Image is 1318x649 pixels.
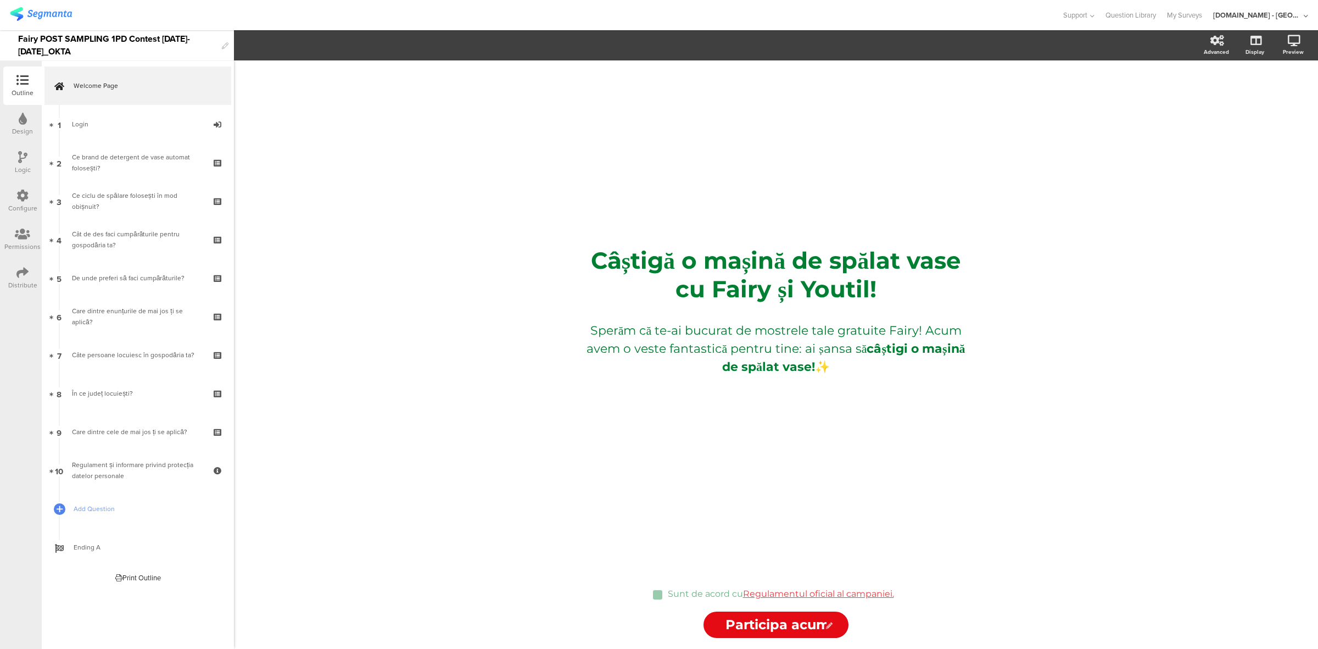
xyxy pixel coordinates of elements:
[57,349,62,361] span: 7
[15,165,31,175] div: Logic
[72,152,203,174] div: Ce brand de detergent de vase automat folosești?
[44,336,231,374] a: 7 Câte persoane locuiesc în gospodăria ta?
[10,7,72,21] img: segmanta logo
[584,321,968,376] p: Sperăm că te-ai bucurat de mostrele tale gratuite Fairy! Acum avem o veste fantastică pentru tine...
[44,143,231,182] a: 2 Ce brand de detergent de vase automat folosești?
[72,119,203,130] div: Login
[57,195,62,207] span: 3
[44,451,231,490] a: 10 Regulament și informare privind protecția datelor personale
[8,280,37,290] div: Distribute
[57,310,62,323] span: 6
[1063,10,1087,20] span: Support
[44,528,231,567] a: Ending A
[57,272,62,284] span: 5
[72,273,203,284] div: De unde preferi să faci cumpărăturile?
[72,190,203,212] div: Ce ciclu de spălare folosești în mod obișnuit?
[1246,48,1264,56] div: Display
[44,374,231,413] a: 8 În ce județ locuiești?
[72,388,203,399] div: În ce județ locuiești?
[72,426,203,437] div: Care dintre cele de mai jos ți se aplică?
[18,30,216,60] div: Fairy POST SAMPLING 1PD Contest [DATE]-[DATE]_OKTA
[57,157,62,169] span: 2
[44,105,231,143] a: 1 Login
[668,589,894,599] p: Sunt de acord cu
[74,542,214,553] span: Ending A
[44,259,231,297] a: 5 De unde preferi să faci cumpărăturile?
[72,459,203,481] div: Regulament și informare privind protecția datelor personale
[1283,48,1304,56] div: Preview
[4,242,41,252] div: Permissions
[722,341,965,374] strong: câștigi o mașină de spălat vase!
[12,126,33,136] div: Design
[57,234,62,246] span: 4
[1213,10,1301,20] div: [DOMAIN_NAME] - [GEOGRAPHIC_DATA]
[57,387,62,400] span: 8
[74,503,214,514] span: Add Question
[55,464,63,476] span: 10
[115,573,161,583] div: Print Outline
[44,297,231,336] a: 6 Care dintre enunțurile de mai jos ți se aplică?
[12,88,33,98] div: Outline
[74,80,214,91] span: Welcome Page
[44,182,231,220] a: 3 Ce ciclu de spălare folosești în mod obișnuit?
[743,589,894,599] a: Regulamentul oficial al campaniei.
[58,118,61,130] span: 1
[72,229,203,251] div: Cât de des faci cumpărăturile pentru gospodăria ta?
[44,66,231,105] a: Welcome Page
[44,220,231,259] a: 4 Cât de des faci cumpărăturile pentru gospodăria ta?
[57,426,62,438] span: 9
[44,413,231,451] a: 9 Care dintre cele de mai jos ți se aplică?
[72,350,203,360] div: Câte persoane locuiesc în gospodăria ta?
[8,203,37,213] div: Configure
[1204,48,1229,56] div: Advanced
[72,306,203,328] div: Care dintre enunțurile de mai jos ți se aplică?
[573,246,979,303] p: Câștigă o mașină de spălat vase cu Fairy și Youtil!
[703,612,848,638] input: Start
